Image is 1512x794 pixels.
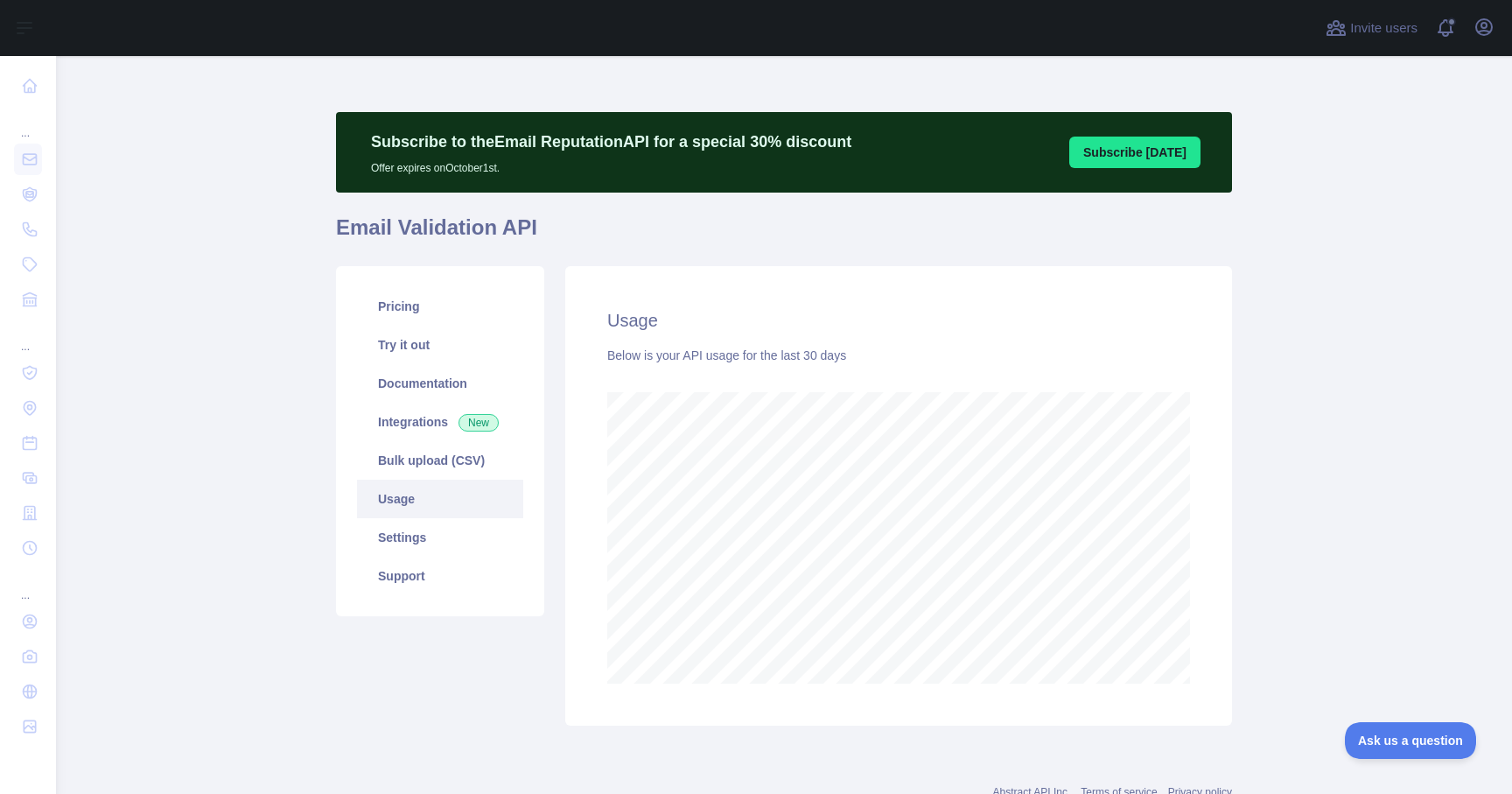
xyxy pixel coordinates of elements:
[1322,14,1421,42] button: Invite users
[1069,137,1200,168] button: Subscribe [DATE]
[371,130,851,154] p: Subscribe to the Email Reputation API for a special 30 % discount
[357,403,523,441] a: Integrations New
[357,326,523,364] a: Try it out
[336,214,1232,256] h1: Email Validation API
[357,364,523,403] a: Documentation
[607,308,1190,333] h2: Usage
[357,480,523,518] a: Usage
[357,518,523,557] a: Settings
[357,557,523,595] a: Support
[357,441,523,480] a: Bulk upload (CSV)
[1345,722,1477,759] iframe: Toggle Customer Support
[14,105,42,140] div: ...
[371,154,851,175] p: Offer expires on October 1st.
[1350,18,1417,39] span: Invite users
[607,347,1190,364] div: Below is your API usage for the last 30 days
[14,567,42,602] div: ...
[14,319,42,354] div: ...
[357,287,523,326] a: Pricing
[458,414,499,432] span: New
